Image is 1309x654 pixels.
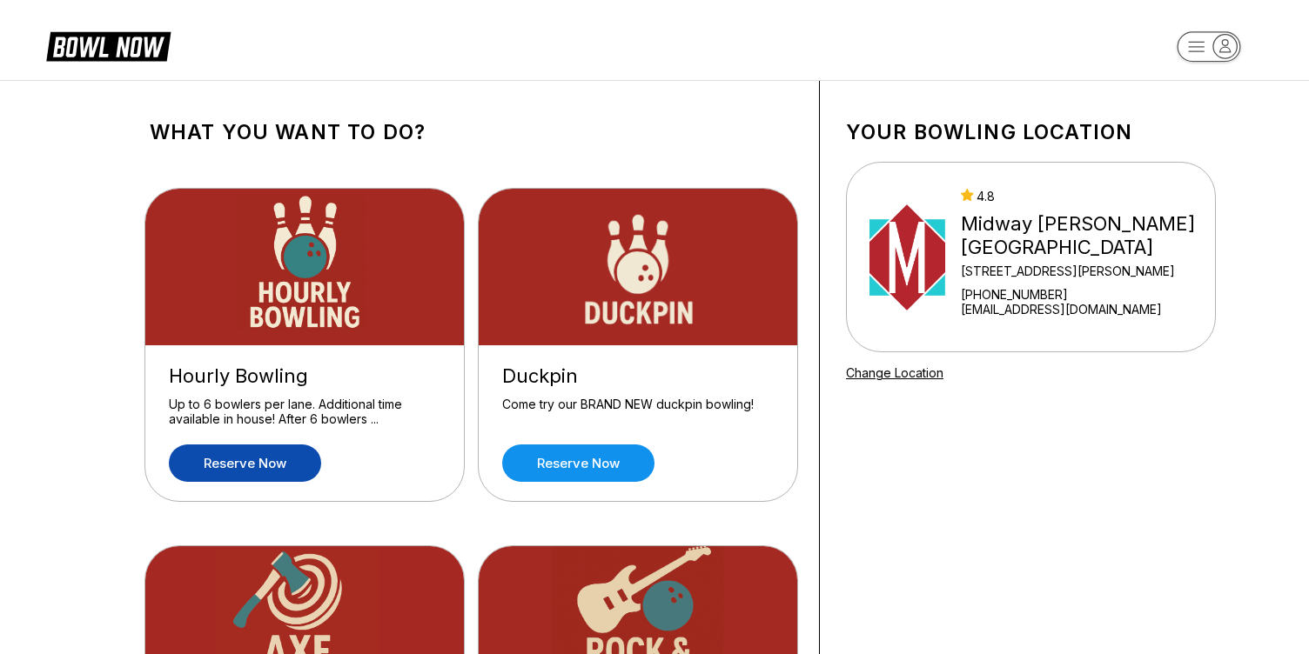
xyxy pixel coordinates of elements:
img: Duckpin [479,189,799,345]
div: Midway [PERSON_NAME][GEOGRAPHIC_DATA] [961,212,1208,259]
div: Hourly Bowling [169,364,440,388]
h1: What you want to do? [150,120,793,144]
a: Reserve now [169,444,321,482]
div: [STREET_ADDRESS][PERSON_NAME] [961,264,1208,278]
a: Change Location [846,365,943,380]
a: Reserve now [502,444,654,482]
a: [EMAIL_ADDRESS][DOMAIN_NAME] [961,302,1208,317]
div: Up to 6 bowlers per lane. Additional time available in house! After 6 bowlers ... [169,397,440,427]
div: [PHONE_NUMBER] [961,287,1208,302]
h1: Your bowling location [846,120,1216,144]
div: Come try our BRAND NEW duckpin bowling! [502,397,774,427]
div: 4.8 [961,189,1208,204]
img: Hourly Bowling [145,189,466,345]
div: Duckpin [502,364,774,388]
img: Midway Bowling - Carlisle [869,192,945,323]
